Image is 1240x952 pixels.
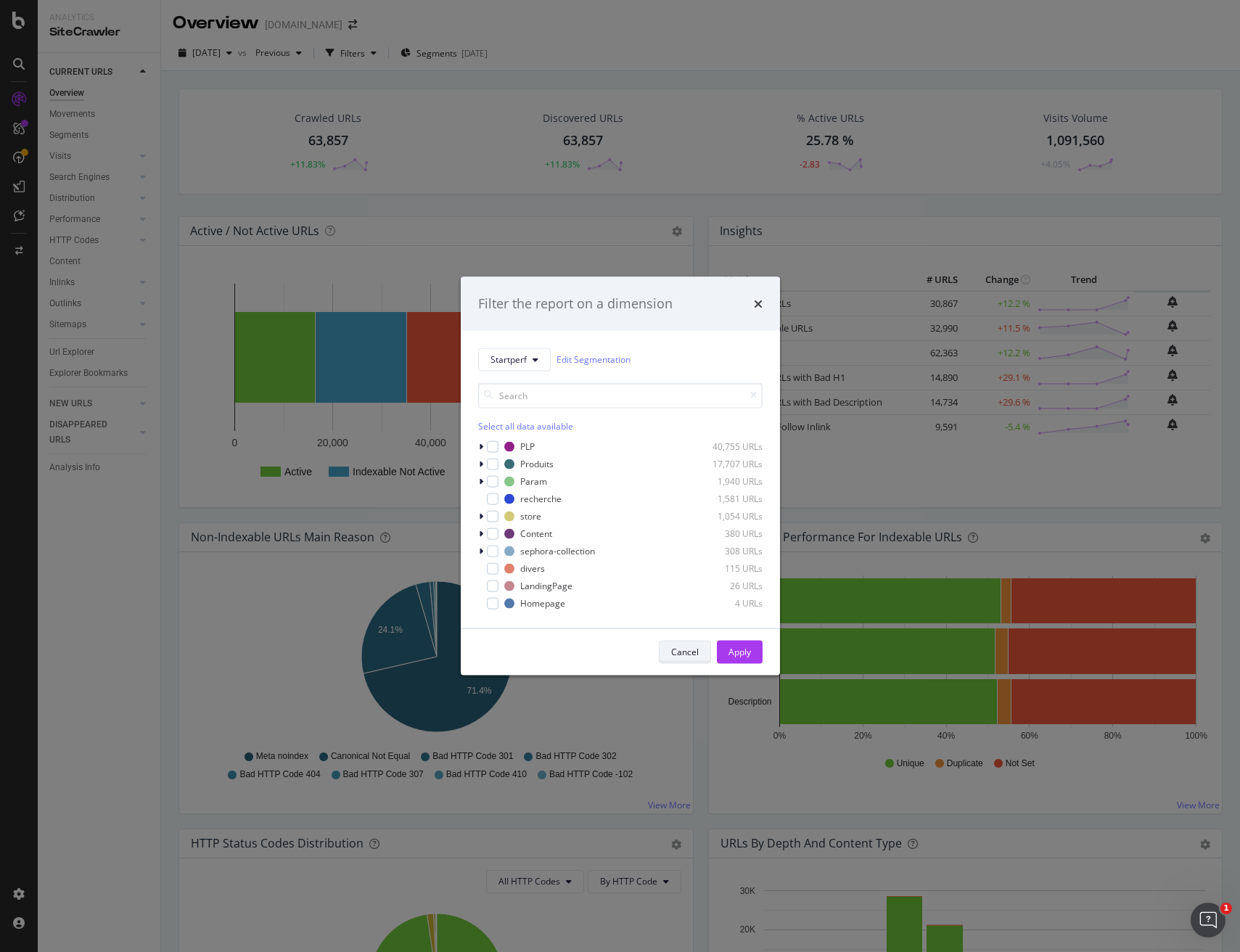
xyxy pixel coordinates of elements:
div: 1,581 URLs [691,493,763,505]
div: times [754,295,763,313]
div: Cancel [671,646,699,658]
button: Cancel [659,640,711,663]
div: Filter the report on a dimension [478,295,673,313]
a: Edit Segmentation [557,352,631,367]
div: 40,755 URLs [691,440,763,453]
div: 115 URLs [691,562,763,575]
div: modal [461,277,780,676]
iframe: Intercom live chat [1191,903,1225,937]
div: Param [520,475,547,488]
div: LandingPage [520,580,572,592]
div: Apply [728,646,751,658]
div: 17,707 URLs [691,458,763,470]
div: 380 URLs [691,528,763,540]
div: sephora-collection [520,545,595,557]
span: Startperf [490,353,527,366]
div: Content [520,528,552,540]
div: PLP [520,440,535,453]
div: Select all data available [478,419,763,432]
div: Produits [520,458,554,470]
div: Homepage [520,597,565,610]
input: Search [478,382,763,408]
span: 1 [1220,903,1232,914]
div: 26 URLs [691,580,763,592]
div: 308 URLs [691,545,763,557]
div: store [520,510,541,522]
button: Apply [717,640,763,663]
div: divers [520,562,545,575]
div: 1,054 URLs [691,510,763,522]
div: 4 URLs [691,597,763,610]
button: Startperf [478,348,551,371]
div: recherche [520,493,562,505]
div: 1,940 URLs [691,475,763,488]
